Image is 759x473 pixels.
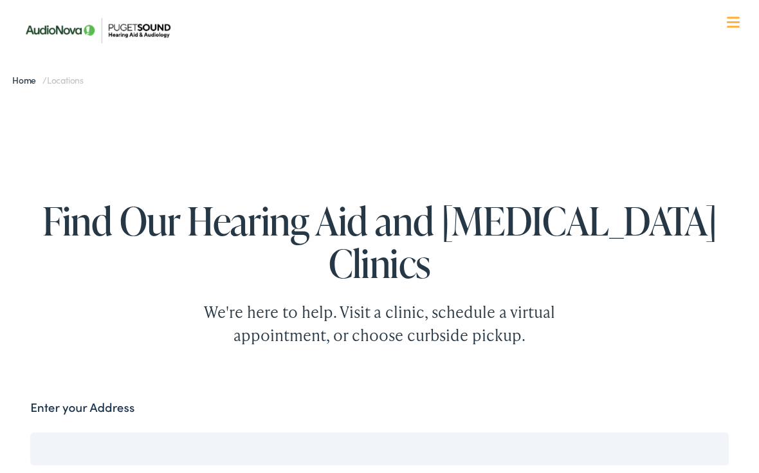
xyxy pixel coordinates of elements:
span: / [12,73,84,86]
a: Home [12,73,42,86]
input: Enter your address or zip code [30,432,729,465]
span: Locations [47,73,84,86]
a: What We Offer [25,51,744,79]
label: Enter your Address [30,398,134,417]
h1: Find Our Hearing Aid and [MEDICAL_DATA] Clinics [15,199,744,284]
div: We're here to help. Visit a clinic, schedule a virtual appointment, or choose curbside pickup. [174,301,585,347]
